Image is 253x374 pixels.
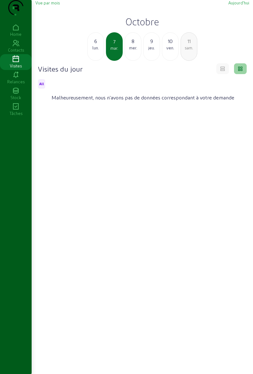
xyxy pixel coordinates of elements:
[35,0,60,5] span: Vue par mois
[144,45,160,51] div: jeu.
[144,37,160,45] div: 9
[107,38,122,45] div: 7
[181,37,197,45] div: 11
[88,45,104,51] div: lun.
[181,45,197,51] div: sam.
[162,37,178,45] div: 10
[88,37,104,45] div: 6
[39,82,44,86] span: All
[125,37,141,45] div: 8
[162,45,178,51] div: ven.
[107,45,122,51] div: mar.
[35,16,249,27] h2: Octobre
[228,0,249,5] span: Aujourd'hui
[38,64,83,73] h4: Visites du jour
[52,94,234,101] span: Malheureusement, nous n'avons pas de données correspondant à votre demande
[125,45,141,51] div: mer.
